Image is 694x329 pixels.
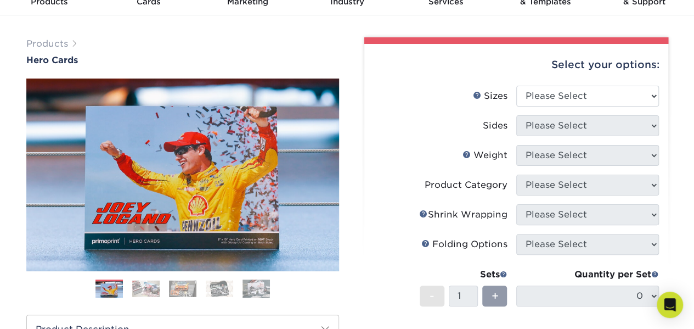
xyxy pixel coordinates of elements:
[425,179,507,192] div: Product Category
[26,76,339,273] img: Hero Cards 01
[491,288,498,304] span: +
[419,208,507,221] div: Shrink Wrapping
[26,55,339,65] a: Hero Cards
[206,280,233,297] img: Hero Cards 04
[132,280,160,297] img: Hero Cards 02
[373,44,659,86] div: Select your options:
[657,292,683,318] div: Open Intercom Messenger
[169,280,196,297] img: Hero Cards 03
[483,119,507,132] div: Sides
[430,288,435,304] span: -
[421,238,507,251] div: Folding Options
[420,268,507,281] div: Sets
[516,268,659,281] div: Quantity per Set
[473,90,507,103] div: Sizes
[242,279,270,298] img: Hero Cards 05
[95,281,123,298] img: Hero Cards 01
[26,38,68,49] a: Products
[462,149,507,162] div: Weight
